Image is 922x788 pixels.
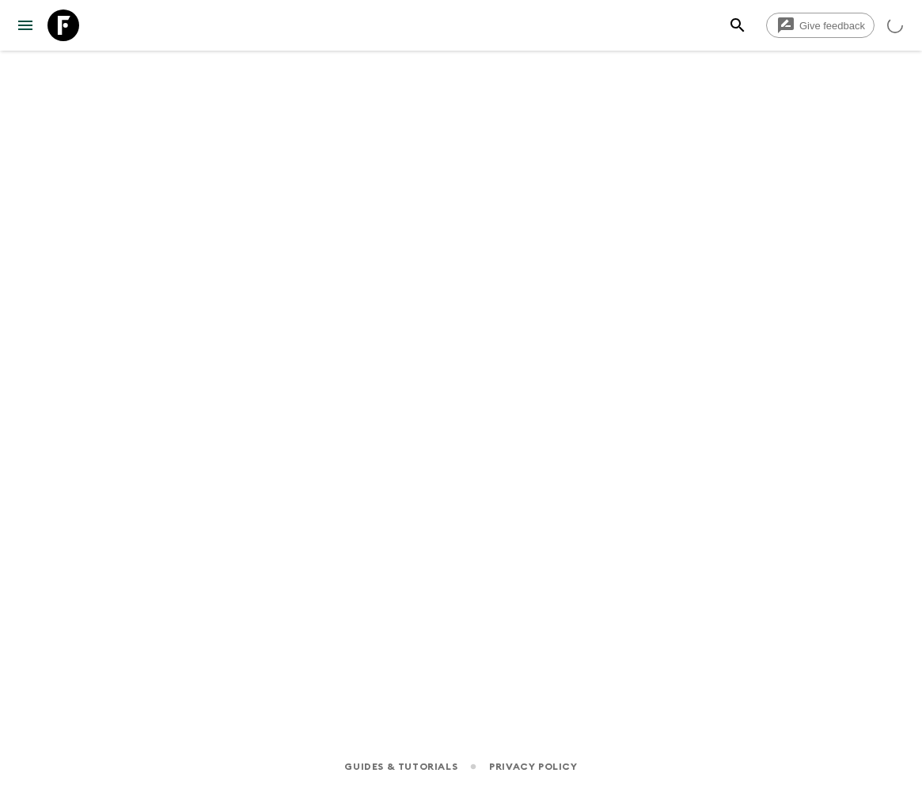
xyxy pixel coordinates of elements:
[766,13,875,38] a: Give feedback
[344,758,457,775] a: Guides & Tutorials
[791,20,874,32] span: Give feedback
[9,9,41,41] button: menu
[489,758,577,775] a: Privacy Policy
[722,9,753,41] button: search adventures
